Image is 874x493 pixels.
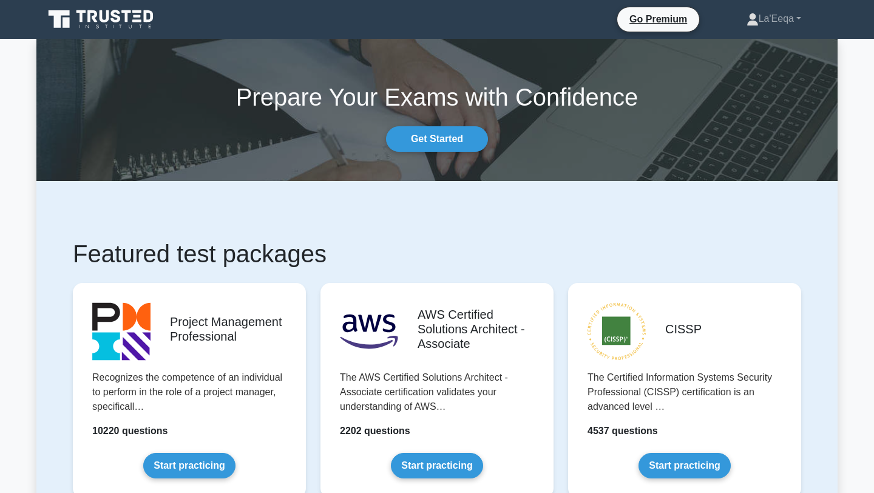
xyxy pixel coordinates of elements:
a: Start practicing [391,453,483,478]
a: Start practicing [639,453,730,478]
a: Go Premium [622,12,694,27]
a: La'Eeqa [717,7,830,31]
h1: Featured test packages [73,239,801,268]
a: Get Started [386,126,488,152]
a: Start practicing [143,453,235,478]
h1: Prepare Your Exams with Confidence [36,83,838,112]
